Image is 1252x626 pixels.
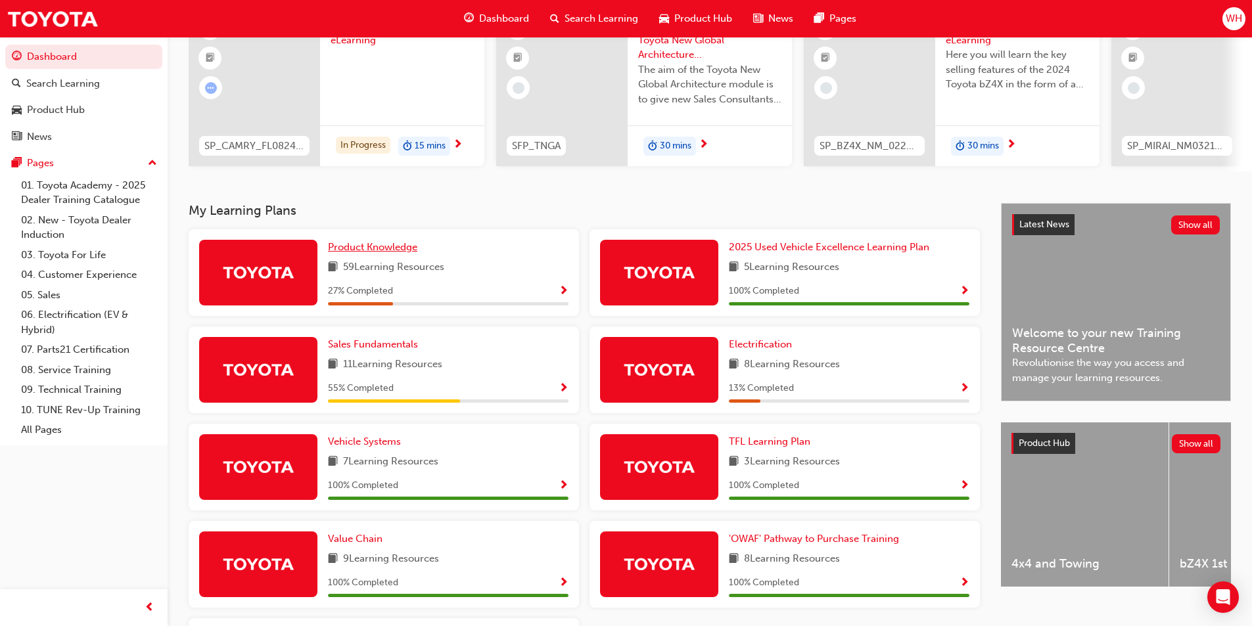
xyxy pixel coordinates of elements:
span: Electrification [729,338,792,350]
a: Value Chain [328,531,388,547]
a: 09. Technical Training [16,380,162,400]
a: 05. Sales [16,285,162,305]
button: Show Progress [559,478,568,494]
a: search-iconSearch Learning [540,5,649,32]
img: Trak [222,261,294,284]
button: Pages [5,151,162,175]
span: News [768,11,793,26]
button: WH [1222,7,1245,30]
a: 4x4 and Towing [1001,422,1169,587]
span: Show Progress [960,383,969,395]
img: Trak [222,552,294,575]
span: car-icon [12,104,22,116]
a: News [5,125,162,149]
span: next-icon [1006,139,1016,151]
button: Show all [1172,434,1221,453]
img: Trak [623,455,695,478]
span: book-icon [729,551,739,568]
span: Product Hub [674,11,732,26]
span: 59 Learning Resources [343,259,444,276]
span: Show Progress [960,286,969,298]
a: 0SFP_TNGASales Fundamentals Toyota New Global Architecture eLearning ModuleThe aim of the Toyota ... [496,7,792,166]
a: Electrification [729,337,797,352]
span: learningRecordVerb_NONE-icon [820,82,832,94]
div: Search Learning [26,76,100,91]
span: guage-icon [12,51,22,63]
span: Show Progress [559,383,568,395]
a: Vehicle Systems [328,434,406,449]
span: news-icon [753,11,763,27]
button: Show Progress [960,575,969,591]
span: book-icon [729,259,739,276]
a: Trak [7,4,99,34]
div: Pages [27,156,54,171]
span: 100 % Completed [328,575,398,591]
span: Show Progress [559,577,568,589]
a: 08. Service Training [16,360,162,380]
span: next-icon [453,139,463,151]
span: Latest News [1019,219,1069,230]
span: 55 % Completed [328,381,394,396]
h3: My Learning Plans [189,203,980,218]
span: search-icon [550,11,559,27]
div: Open Intercom Messenger [1207,581,1239,613]
span: pages-icon [814,11,824,27]
span: learningRecordVerb_NONE-icon [1128,82,1140,94]
span: booktick-icon [821,50,830,67]
a: Product Hub [5,98,162,122]
a: 2025 Used Vehicle Excellence Learning Plan [729,240,935,255]
span: Show Progress [559,480,568,492]
a: 02. New - Toyota Dealer Induction [16,210,162,245]
a: Latest NewsShow allWelcome to your new Training Resource CentreRevolutionise the way you access a... [1001,203,1231,401]
span: 2025 Used Vehicle Excellence Learning Plan [729,241,929,253]
span: 100 % Completed [729,284,799,299]
a: 04. Customer Experience [16,265,162,285]
a: Search Learning [5,72,162,96]
span: 13 % Completed [729,381,794,396]
span: Search Learning [565,11,638,26]
a: SP_CAMRY_FL0824_EL2024 Camry Product eLearningIn Progressduration-icon15 mins [189,7,484,166]
span: SFP_TNGA [512,139,561,154]
a: Dashboard [5,45,162,69]
span: Product Hub [1019,437,1070,449]
a: All Pages [16,420,162,440]
button: Show Progress [960,380,969,397]
span: 15 mins [415,139,446,154]
span: 5 Learning Resources [744,259,839,276]
div: Product Hub [27,102,85,118]
span: SP_CAMRY_FL0824_EL [204,139,304,154]
span: 8 Learning Resources [744,357,840,373]
a: car-iconProduct Hub [649,5,743,32]
a: 06. Electrification (EV & Hybrid) [16,305,162,340]
span: book-icon [328,259,338,276]
span: Show Progress [559,286,568,298]
button: Show Progress [960,478,969,494]
button: Show Progress [559,380,568,397]
span: Vehicle Systems [328,436,401,447]
span: The aim of the Toyota New Global Architecture module is to give new Sales Consultants and Sales P... [638,62,781,107]
button: Show Progress [960,283,969,300]
span: 100 % Completed [729,575,799,591]
span: car-icon [659,11,669,27]
span: Show Progress [960,577,969,589]
span: Sales Fundamentals [328,338,418,350]
a: Product Knowledge [328,240,423,255]
span: SP_BZ4X_NM_0224_EL01 [820,139,919,154]
img: Trak [222,455,294,478]
span: 11 Learning Resources [343,357,442,373]
span: duration-icon [648,138,657,155]
span: 27 % Completed [328,284,393,299]
span: duration-icon [403,138,412,155]
span: guage-icon [464,11,474,27]
span: TFL Learning Plan [729,436,810,447]
span: 7 Learning Resources [343,454,438,470]
span: 30 mins [660,139,691,154]
a: 07. Parts21 Certification [16,340,162,360]
span: booktick-icon [206,50,215,67]
span: news-icon [12,131,22,143]
button: Show Progress [559,283,568,300]
img: Trak [222,358,294,381]
span: 9 Learning Resources [343,551,439,568]
span: booktick-icon [1128,50,1138,67]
